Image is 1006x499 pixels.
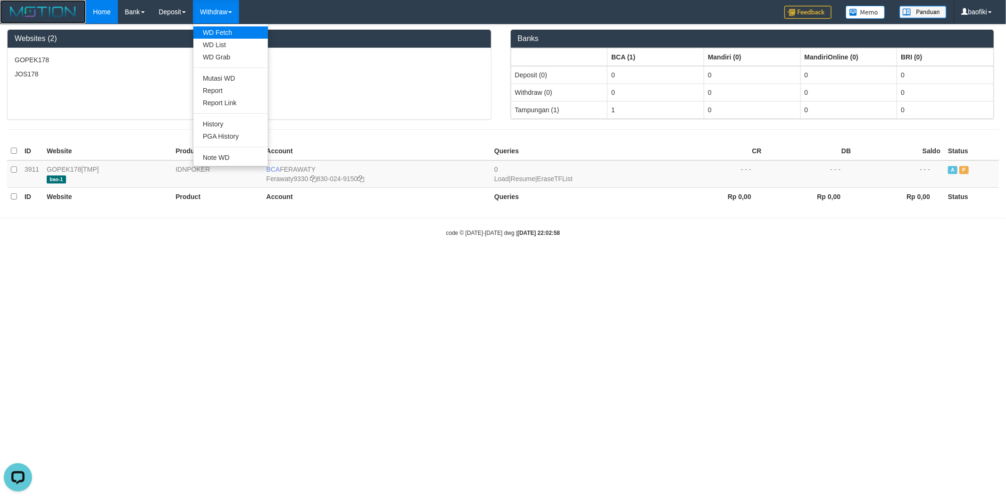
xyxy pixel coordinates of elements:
[518,34,987,43] h3: Banks
[491,142,676,160] th: Queries
[263,187,491,205] th: Account
[676,160,765,188] td: - - -
[511,48,607,66] th: Group: activate to sort column ascending
[47,175,66,183] span: bao-1
[193,72,268,84] a: Mutasi WD
[846,6,885,19] img: Button%20Memo.svg
[7,5,79,19] img: MOTION_logo.png
[310,175,316,183] a: Copy Ferawaty9330 to clipboard
[607,48,704,66] th: Group: activate to sort column ascending
[446,230,560,236] small: code © [DATE]-[DATE] dwg |
[676,142,765,160] th: CR
[704,66,800,84] td: 0
[511,66,607,84] td: Deposit (0)
[43,142,172,160] th: Website
[494,166,573,183] span: | |
[193,51,268,63] a: WD Grab
[15,55,484,65] p: GOPEK178
[959,166,969,174] span: Paused
[21,142,43,160] th: ID
[193,26,268,39] a: WD Fetch
[21,187,43,205] th: ID
[193,118,268,130] a: History
[704,83,800,101] td: 0
[676,187,765,205] th: Rp 0,00
[800,83,897,101] td: 0
[765,142,855,160] th: DB
[897,66,994,84] td: 0
[263,160,491,188] td: FERAWATY 830-024-9150
[43,187,172,205] th: Website
[800,66,897,84] td: 0
[944,142,999,160] th: Status
[4,4,32,32] button: Open LiveChat chat widget
[765,187,855,205] th: Rp 0,00
[193,130,268,142] a: PGA History
[511,101,607,118] td: Tampungan (1)
[193,39,268,51] a: WD List
[172,142,262,160] th: Product
[43,160,172,188] td: [TMP]
[193,84,268,97] a: Report
[607,83,704,101] td: 0
[266,175,308,183] a: Ferawaty9330
[800,101,897,118] td: 0
[15,34,484,43] h3: Websites (2)
[855,142,944,160] th: Saldo
[704,101,800,118] td: 0
[944,187,999,205] th: Status
[358,175,364,183] a: Copy 8300249150 to clipboard
[855,160,944,188] td: - - -
[897,101,994,118] td: 0
[517,230,560,236] strong: [DATE] 22:02:58
[704,48,800,66] th: Group: activate to sort column ascending
[855,187,944,205] th: Rp 0,00
[494,175,509,183] a: Load
[948,166,957,174] span: Active
[263,142,491,160] th: Account
[897,83,994,101] td: 0
[607,66,704,84] td: 0
[193,97,268,109] a: Report Link
[537,175,573,183] a: EraseTFList
[784,6,831,19] img: Feedback.jpg
[494,166,498,173] span: 0
[607,101,704,118] td: 1
[193,151,268,164] a: Note WD
[21,160,43,188] td: 3911
[172,187,262,205] th: Product
[266,166,280,173] span: BCA
[511,175,535,183] a: Resume
[47,166,81,173] a: GOPEK178
[511,83,607,101] td: Withdraw (0)
[15,69,484,79] p: JOS178
[800,48,897,66] th: Group: activate to sort column ascending
[491,187,676,205] th: Queries
[765,160,855,188] td: - - -
[897,48,994,66] th: Group: activate to sort column ascending
[899,6,947,18] img: panduan.png
[172,160,262,188] td: IDNPOKER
